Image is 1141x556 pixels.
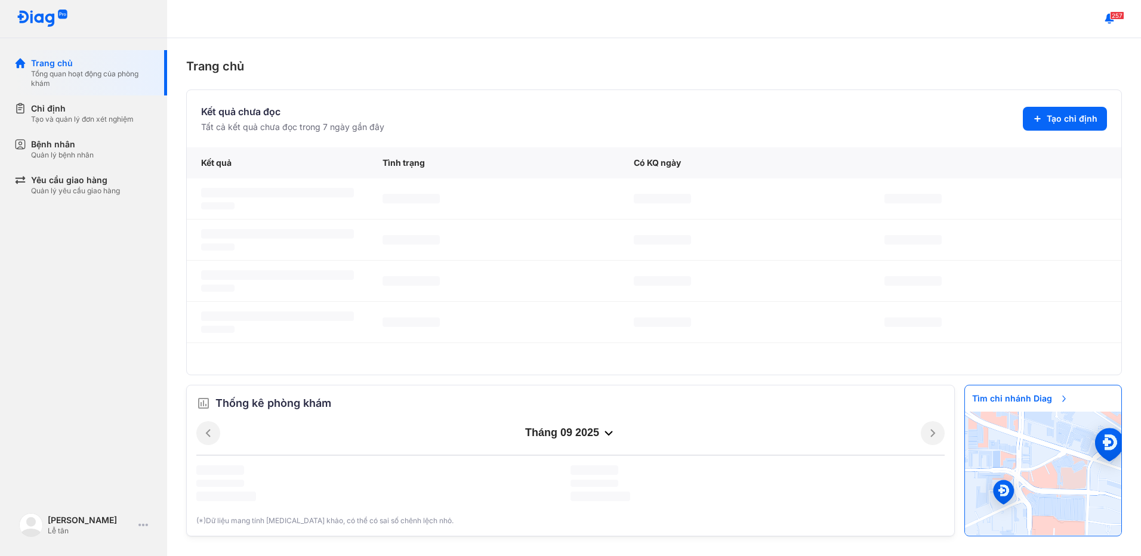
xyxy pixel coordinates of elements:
div: Kết quả [187,147,368,178]
span: ‌ [884,194,942,203]
div: tháng 09 2025 [220,426,921,440]
img: logo [19,513,43,537]
span: ‌ [196,492,256,501]
span: ‌ [196,465,244,475]
span: ‌ [201,285,235,292]
div: Tình trạng [368,147,619,178]
div: Yêu cầu giao hàng [31,174,120,186]
span: ‌ [634,317,691,327]
div: Bệnh nhân [31,138,94,150]
div: Trang chủ [31,57,153,69]
span: Thống kê phòng khám [215,395,331,412]
span: ‌ [383,276,440,286]
div: [PERSON_NAME] [48,514,134,526]
div: Tất cả kết quả chưa đọc trong 7 ngày gần đây [201,121,384,133]
div: Có KQ ngày [619,147,871,178]
span: ‌ [634,194,691,203]
div: Tạo và quản lý đơn xét nghiệm [31,115,134,124]
span: ‌ [383,317,440,327]
span: ‌ [201,326,235,333]
span: ‌ [201,202,235,209]
span: ‌ [884,317,942,327]
span: ‌ [383,235,440,245]
img: logo [17,10,68,28]
span: ‌ [884,235,942,245]
span: ‌ [383,194,440,203]
span: ‌ [201,243,235,251]
div: Quản lý bệnh nhân [31,150,94,160]
div: (*)Dữ liệu mang tính [MEDICAL_DATA] khảo, có thể có sai số chênh lệch nhỏ. [196,515,945,526]
span: ‌ [884,276,942,286]
span: ‌ [634,276,691,286]
img: order.5a6da16c.svg [196,396,211,410]
span: ‌ [196,480,244,487]
button: Tạo chỉ định [1023,107,1107,131]
span: ‌ [201,188,354,197]
div: Kết quả chưa đọc [201,104,384,119]
span: ‌ [570,492,630,501]
div: Tổng quan hoạt động của phòng khám [31,69,153,88]
span: ‌ [634,235,691,245]
span: 257 [1110,11,1124,20]
span: ‌ [201,229,354,239]
div: Quản lý yêu cầu giao hàng [31,186,120,196]
span: ‌ [570,480,618,487]
span: ‌ [201,270,354,280]
div: Lễ tân [48,526,134,536]
span: ‌ [570,465,618,475]
div: Chỉ định [31,103,134,115]
span: Tìm chi nhánh Diag [965,385,1076,412]
span: ‌ [201,311,354,321]
div: Trang chủ [186,57,1122,75]
span: Tạo chỉ định [1047,113,1097,125]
